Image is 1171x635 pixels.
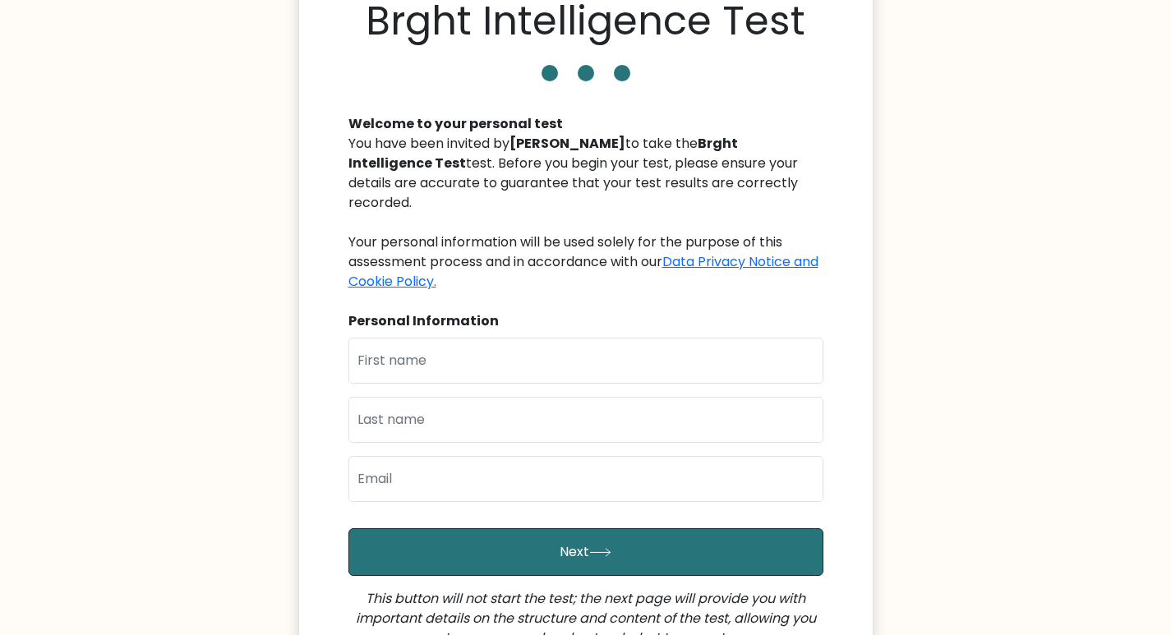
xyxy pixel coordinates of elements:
input: Email [348,456,823,502]
input: Last name [348,397,823,443]
div: Welcome to your personal test [348,114,823,134]
input: First name [348,338,823,384]
div: Personal Information [348,311,823,331]
button: Next [348,528,823,576]
a: Data Privacy Notice and Cookie Policy. [348,252,818,291]
b: Brght Intelligence Test [348,134,738,173]
b: [PERSON_NAME] [509,134,625,153]
div: You have been invited by to take the test. Before you begin your test, please ensure your details... [348,134,823,292]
